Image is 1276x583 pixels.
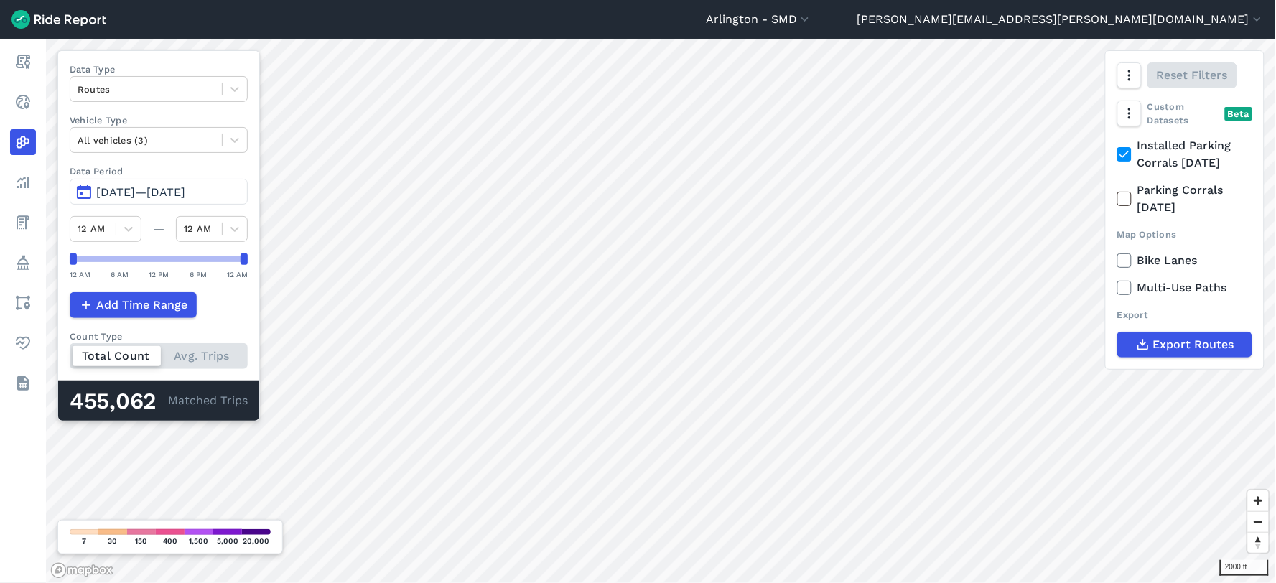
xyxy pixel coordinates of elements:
div: 6 PM [190,268,207,281]
button: Export Routes [1117,332,1252,358]
span: [DATE]—[DATE] [96,185,185,199]
div: 455,062 [70,392,168,411]
a: Areas [10,290,36,316]
button: Zoom in [1248,490,1269,511]
button: [PERSON_NAME][EMAIL_ADDRESS][PERSON_NAME][DOMAIN_NAME] [857,11,1265,28]
a: Mapbox logo [50,562,113,579]
span: Export Routes [1153,336,1234,353]
a: Realtime [10,89,36,115]
div: Count Type [70,330,248,343]
button: Add Time Range [70,292,197,318]
button: Reset Filters [1147,62,1237,88]
div: 12 AM [70,268,90,281]
span: Reset Filters [1157,67,1228,84]
label: Data Period [70,164,248,178]
label: Vehicle Type [70,113,248,127]
button: Reset bearing to north [1248,532,1269,553]
button: [DATE]—[DATE] [70,179,248,205]
div: Beta [1225,107,1252,121]
div: 12 AM [227,268,248,281]
div: 2000 ft [1220,560,1269,576]
div: — [141,220,176,238]
div: 6 AM [111,268,129,281]
a: Datasets [10,370,36,396]
label: Installed Parking Corrals [DATE] [1117,137,1252,172]
div: Map Options [1117,228,1252,241]
a: Heatmaps [10,129,36,155]
label: Multi-Use Paths [1117,279,1252,297]
span: Add Time Range [96,297,187,314]
button: Arlington - SMD [706,11,812,28]
label: Parking Corrals [DATE] [1117,182,1252,216]
img: Ride Report [11,10,106,29]
div: Matched Trips [58,381,259,421]
button: Zoom out [1248,511,1269,532]
a: Fees [10,210,36,235]
a: Report [10,49,36,75]
a: Analyze [10,169,36,195]
div: 12 PM [149,268,169,281]
div: Custom Datasets [1117,100,1252,127]
a: Health [10,330,36,356]
a: Policy [10,250,36,276]
label: Bike Lanes [1117,252,1252,269]
label: Data Type [70,62,248,76]
div: Export [1117,308,1252,322]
